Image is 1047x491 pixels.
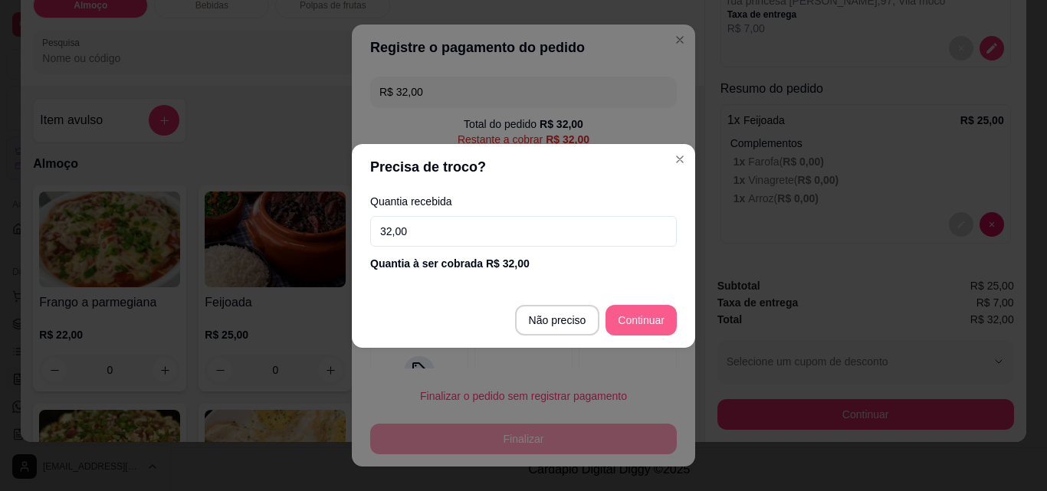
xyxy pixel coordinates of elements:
[668,147,692,172] button: Close
[606,305,677,336] button: Continuar
[515,305,600,336] button: Não preciso
[370,196,677,207] label: Quantia recebida
[352,144,695,190] header: Precisa de troco?
[370,256,677,271] div: Quantia à ser cobrada R$ 32,00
